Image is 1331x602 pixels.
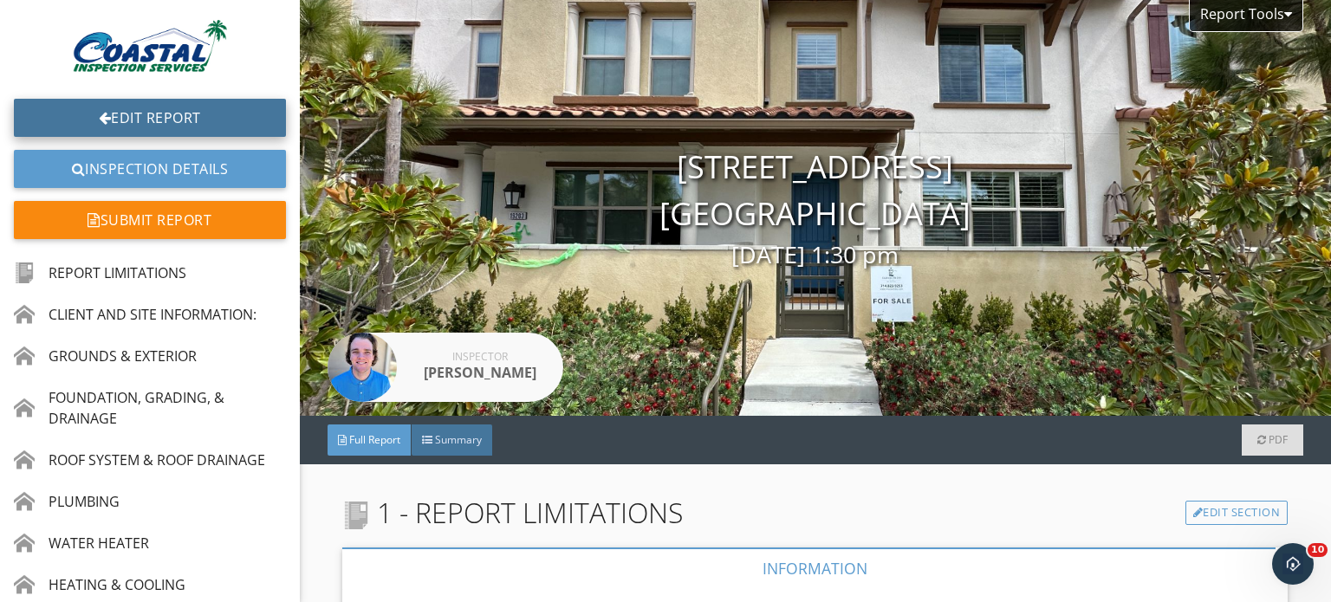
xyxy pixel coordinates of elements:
[14,201,286,239] div: Submit Report
[14,387,286,429] div: FOUNDATION, GRADING, & DRAINAGE
[14,491,120,512] div: PLUMBING
[14,574,185,595] div: HEATING & COOLING
[342,492,683,534] span: 1 - REPORT LIMITATIONS
[328,333,563,402] a: Inspector [PERSON_NAME]
[411,362,549,383] div: [PERSON_NAME]
[300,144,1331,273] div: [STREET_ADDRESS] [GEOGRAPHIC_DATA]
[14,262,186,283] div: REPORT LIMITATIONS
[1185,501,1289,525] a: Edit Section
[14,304,256,325] div: CLIENT AND SITE INFORMATION:
[1272,543,1314,585] iframe: Intercom live chat
[300,237,1331,273] div: [DATE] 1:30 pm
[411,352,549,362] div: Inspector
[14,99,286,137] a: Edit Report
[328,333,397,402] img: kyle_parks_headhshot.jpg
[14,533,149,553] div: WATER HEATER
[435,432,482,447] span: Summary
[349,432,400,447] span: Full Report
[1269,432,1288,447] span: PDF
[14,450,265,470] div: ROOF SYSTEM & ROOF DRAINAGE
[1308,543,1328,557] span: 10
[14,346,197,366] div: GROUNDS & EXTERIOR
[67,14,233,78] img: CoastalInsD04bR02bP01ZL.jpg
[14,150,286,188] a: Inspection Details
